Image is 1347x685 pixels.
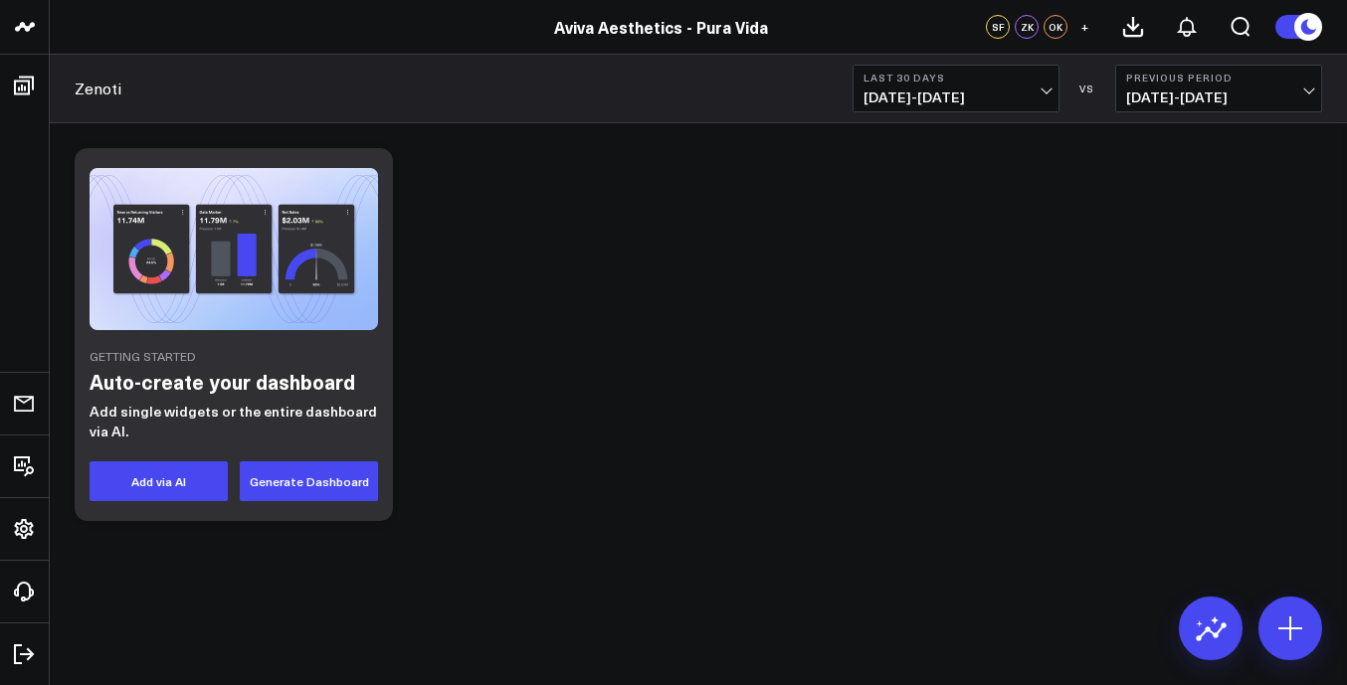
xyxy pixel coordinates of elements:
[864,89,1049,105] span: [DATE] - [DATE]
[1044,15,1067,39] div: OK
[1115,65,1322,112] button: Previous Period[DATE]-[DATE]
[1126,89,1311,105] span: [DATE] - [DATE]
[75,78,121,99] a: Zenoti
[1080,20,1089,34] span: +
[90,350,378,362] div: Getting Started
[1069,83,1105,94] div: VS
[90,367,378,397] h2: Auto-create your dashboard
[240,461,378,501] button: Generate Dashboard
[90,402,378,441] p: Add single widgets or the entire dashboard via AI.
[853,65,1059,112] button: Last 30 Days[DATE]-[DATE]
[554,16,768,38] a: Aviva Aesthetics - Pura Vida
[90,461,228,501] button: Add via AI
[1015,15,1039,39] div: ZK
[864,72,1049,84] b: Last 30 Days
[986,15,1010,39] div: SF
[1072,15,1096,39] button: +
[1126,72,1311,84] b: Previous Period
